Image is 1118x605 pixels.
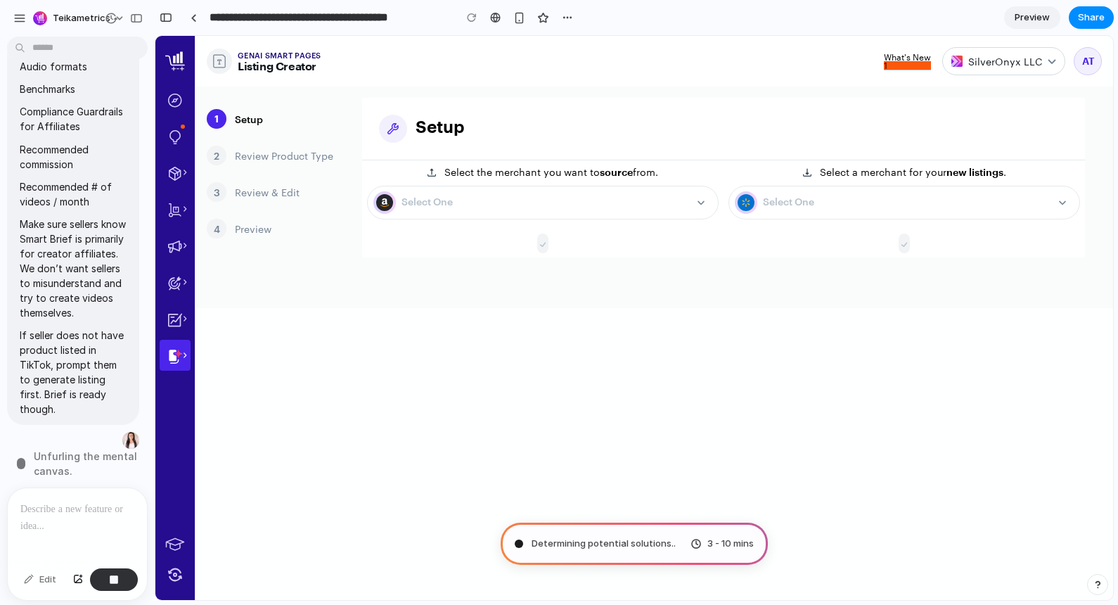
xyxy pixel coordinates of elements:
span: Unfurling the mental canvas . [34,449,146,478]
p: Recommended # of videos / month [20,179,127,209]
div: SilverOnyx LLC [787,11,910,39]
p: If seller does not have product listed in TikTok, prompt them to generate listing first. Brief is... [20,328,127,416]
span: Preview [1015,11,1050,25]
button: SilverOnyx LLC [784,11,918,39]
p: Audio formats [20,59,127,74]
p: Benchmarks [20,82,127,96]
span: 3 - 10 mins [707,537,754,551]
p: Compliance Guardrails for Affiliates [20,104,127,134]
div: 4 [51,183,71,203]
span: source [444,132,477,141]
div: Select a merchant for your . [664,129,851,144]
div: Select One [246,161,297,171]
span: SilverOnyx LLC [813,18,887,33]
button: Teikametrics [27,7,132,30]
span: Determining potential solutions .. [532,537,676,551]
div: 1 [728,25,776,34]
div: Setup [260,79,309,107]
p: Make sure sellers know Smart Brief is primarily for creator affiliates. We don’t want sellers to ... [20,217,127,320]
div: Select One [608,161,659,171]
div: Review Product Type [79,110,178,129]
span: Share [1078,11,1105,25]
button: AT [918,11,946,39]
div: What's New [728,17,776,34]
div: Setup [79,73,108,93]
div: Review & Edit [79,146,144,166]
div: 3 [51,146,71,166]
p: Recommended commission [20,142,127,172]
div: 1 [51,73,71,93]
div: 2 [51,110,71,129]
a: Preview [1004,6,1060,29]
div: Preview [79,183,116,203]
div: GenAI Smart Pages [82,14,175,25]
span: new listings [791,132,848,141]
div: Select the merchant you want to from. [289,129,503,144]
button: Share [1069,6,1114,29]
span: Listing Creator [82,25,175,37]
span: Teikametrics [53,11,110,25]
